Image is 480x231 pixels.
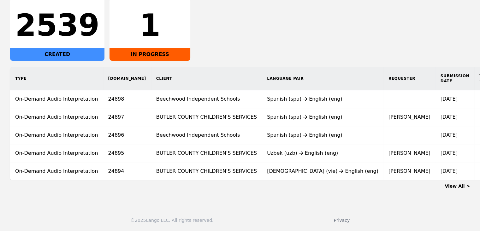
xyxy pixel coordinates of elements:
[441,132,458,138] time: [DATE]
[103,90,151,108] td: 24898
[445,184,470,189] a: View All >
[151,108,262,126] td: BUTLER COUNTY CHILDREN'S SERVICES
[262,67,383,90] th: Language Pair
[383,162,436,180] td: [PERSON_NAME]
[267,167,378,175] div: [DEMOGRAPHIC_DATA] (vie) English (eng)
[103,126,151,144] td: 24896
[334,218,350,223] a: Privacy
[441,168,458,174] time: [DATE]
[103,67,151,90] th: [DOMAIN_NAME]
[267,95,378,103] div: Spanish (spa) English (eng)
[10,162,103,180] td: On-Demand Audio Interpretation
[110,48,190,61] div: IN PROGRESS
[441,96,458,102] time: [DATE]
[151,67,262,90] th: Client
[10,144,103,162] td: On-Demand Audio Interpretation
[10,108,103,126] td: On-Demand Audio Interpretation
[383,144,436,162] td: [PERSON_NAME]
[436,67,474,90] th: Submission Date
[130,217,213,223] div: © 2025 Lango LLC. All rights reserved.
[10,67,103,90] th: Type
[103,144,151,162] td: 24895
[10,90,103,108] td: On-Demand Audio Interpretation
[10,48,104,61] div: CREATED
[103,108,151,126] td: 24897
[10,126,103,144] td: On-Demand Audio Interpretation
[151,90,262,108] td: Beechwood Independent Schools
[383,67,436,90] th: Requester
[267,113,378,121] div: Spanish (spa) English (eng)
[115,10,185,41] div: 1
[15,10,99,41] div: 2539
[151,162,262,180] td: BUTLER COUNTY CHILDREN'S SERVICES
[267,149,378,157] div: Uzbek (uzb) English (eng)
[267,131,378,139] div: Spanish (spa) English (eng)
[441,114,458,120] time: [DATE]
[151,126,262,144] td: Beechwood Independent Schools
[151,144,262,162] td: BUTLER COUNTY CHILDREN'S SERVICES
[103,162,151,180] td: 24894
[383,108,436,126] td: [PERSON_NAME]
[441,150,458,156] time: [DATE]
